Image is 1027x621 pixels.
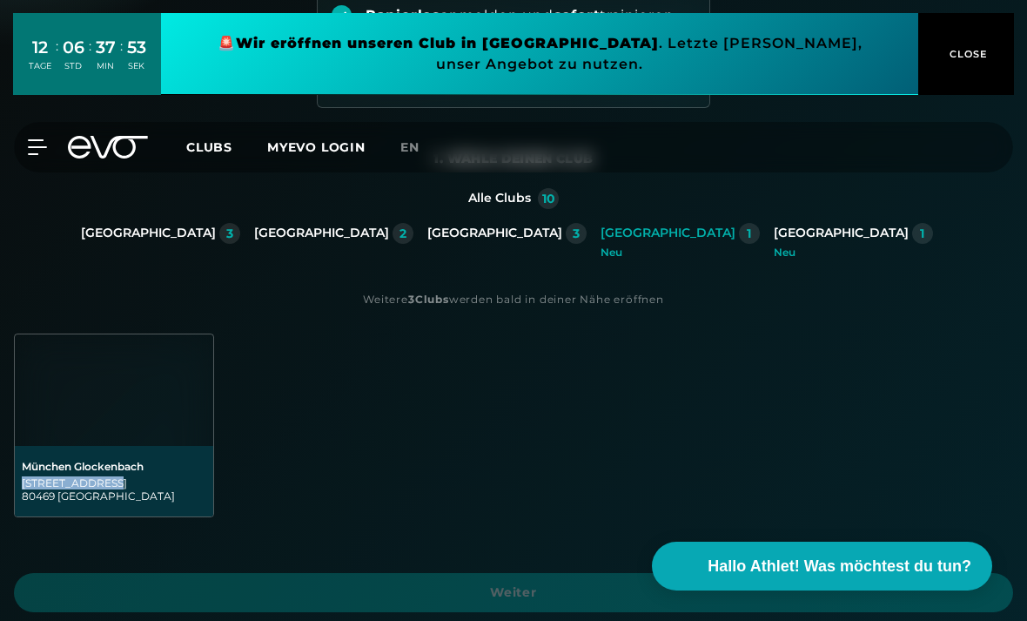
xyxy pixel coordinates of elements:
div: [GEOGRAPHIC_DATA] [81,226,216,241]
a: en [400,138,440,158]
div: [GEOGRAPHIC_DATA] [601,226,735,241]
strong: Clubs [415,293,449,306]
div: MIN [96,60,116,72]
div: München Glockenbach [22,460,206,473]
div: 53 [127,35,146,60]
button: CLOSE [918,13,1014,95]
a: Clubs [186,138,267,155]
div: [GEOGRAPHIC_DATA] [427,226,562,241]
span: en [400,139,420,155]
strong: 3 [408,293,415,306]
div: SEK [127,60,146,72]
div: 1 [920,227,924,240]
span: Hallo Athlet! Was möchtest du tun? [708,555,971,578]
a: MYEVO LOGIN [267,139,366,155]
div: 10 [542,192,555,205]
div: [GEOGRAPHIC_DATA] [254,226,389,241]
div: [STREET_ADDRESS] 80469 [GEOGRAPHIC_DATA] [22,476,206,503]
button: Hallo Athlet! Was möchtest du tun? [652,542,992,591]
a: Weiter [14,573,1013,612]
div: 1 [747,227,751,240]
span: Clubs [186,139,232,155]
div: 12 [29,35,51,60]
div: Neu [601,247,760,258]
div: [GEOGRAPHIC_DATA] [774,226,909,241]
div: Neu [774,247,933,258]
div: 37 [96,35,116,60]
div: 06 [63,35,84,60]
div: 3 [573,227,580,240]
div: : [56,37,58,83]
div: TAGE [29,60,51,72]
div: 3 [226,227,233,240]
div: STD [63,60,84,72]
div: Alle Clubs [468,191,531,206]
span: CLOSE [945,46,988,62]
div: 2 [399,227,406,240]
div: : [89,37,91,83]
div: : [120,37,123,83]
span: Weiter [35,584,992,602]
